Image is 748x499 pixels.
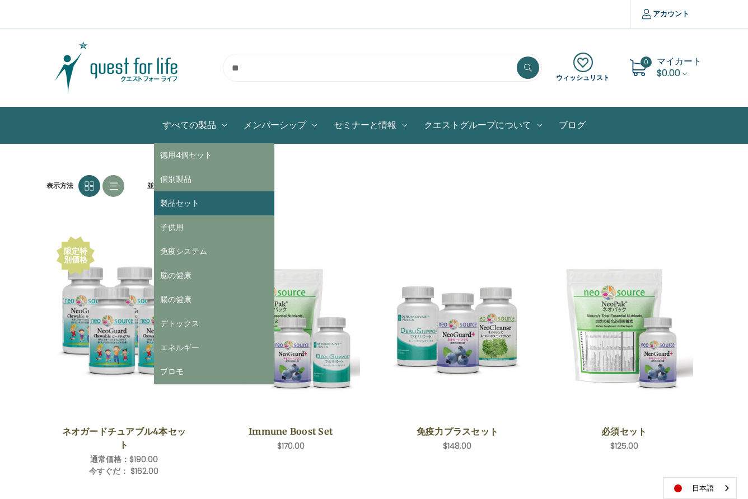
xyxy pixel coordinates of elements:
[657,55,702,79] a: Cart with 0 items
[657,67,680,79] span: $0.00
[154,263,274,288] a: 脳の健康
[154,312,274,336] a: デトックス
[641,57,652,68] span: 0
[235,107,325,143] a: メンバーシップ
[443,440,471,451] span: $148.00
[222,235,360,417] a: Immune Boost Set,$170.00
[555,235,693,417] a: Essential Set,$125.00
[389,235,527,417] a: Immune Plus Set,$148.00
[154,288,274,312] a: 腸の健康
[62,247,90,264] div: 限定特別価格
[325,107,415,143] a: セミナーと情報
[222,257,360,395] img: <b>免疫力向上セット（1ヶ月分）</b> <br> セット内容：ネオパック、ネオガード、でるサポート
[389,257,527,395] img: 免疫力プラスセット
[154,107,235,143] a: All Products
[394,425,520,438] a: 免疫力プラスセット
[556,53,610,83] a: ウィッシュリスト
[415,107,550,143] a: クエストグループについて
[663,477,737,499] aside: Language selected: 日本語
[89,465,128,477] span: 今すぐだ：
[154,239,274,263] a: 免疫システム
[228,425,354,438] a: Immune Boost Set
[154,336,274,360] a: エネルギー
[130,465,158,477] span: $162.00
[154,143,274,167] a: 徳用4個セット
[141,177,167,194] label: 並び順
[555,257,693,395] img: 必須セット
[154,360,274,384] a: プロモ
[46,40,186,96] img: クエスト・グループ
[610,440,638,451] span: $125.00
[55,235,193,417] a: NeoGuard Chewable 4 Save Set,Was:$190.00, Now:$162.00
[561,425,687,438] a: 必須セット
[129,454,158,465] span: $190.00
[657,55,702,68] span: マイカート
[663,477,737,499] div: Language
[154,191,274,215] a: 製品セット
[277,440,305,451] span: $170.00
[90,454,129,465] span: 通常価格：
[154,167,274,191] a: 個別製品
[550,107,594,143] a: ブログ
[664,478,736,498] a: 日本語
[154,215,274,239] a: 子供用
[46,181,73,191] span: 表示方法
[55,257,193,395] img: ネオガードチュアブル4本セット
[61,425,187,451] a: ネオガードチュアブル4本セット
